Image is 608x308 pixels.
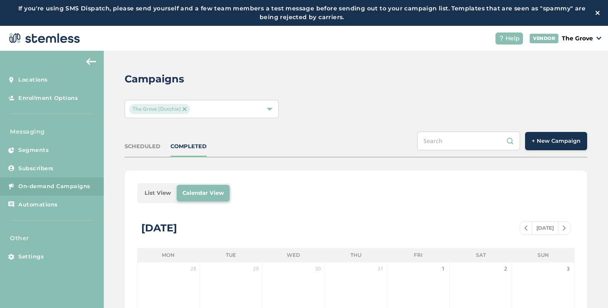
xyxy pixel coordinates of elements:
[530,34,558,43] div: VENDOR
[532,137,580,145] span: + New Campaign
[177,185,230,201] li: Calendar View
[86,58,96,65] img: icon-arrow-back-accent-c549486e.svg
[505,34,520,43] span: Help
[562,34,593,43] p: The Grove
[596,37,601,40] img: icon_down-arrow-small-66adaf34.svg
[595,11,600,15] img: icon-close-white-1ed751a3.svg
[18,201,58,209] span: Automations
[183,107,187,111] img: icon-close-accent-8a337256.svg
[566,268,608,308] iframe: Chat Widget
[417,132,520,150] input: Search
[18,146,49,154] span: Segments
[18,76,48,84] span: Locations
[18,94,78,102] span: Enrollment Options
[139,185,177,201] li: List View
[18,253,44,261] span: Settings
[499,36,504,41] img: icon-help-white-03924b79.svg
[125,72,184,87] h2: Campaigns
[129,104,190,114] span: The Grove (Dutchie)
[18,182,90,191] span: On-demand Campaigns
[125,142,160,151] div: SCHEDULED
[8,4,595,22] label: If you're using SMS Dispatch, please send yourself and a few team members a test message before s...
[525,132,587,150] button: + New Campaign
[7,30,80,47] img: logo-dark-0685b13c.svg
[18,164,54,173] span: Subscribers
[170,142,207,151] div: COMPLETED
